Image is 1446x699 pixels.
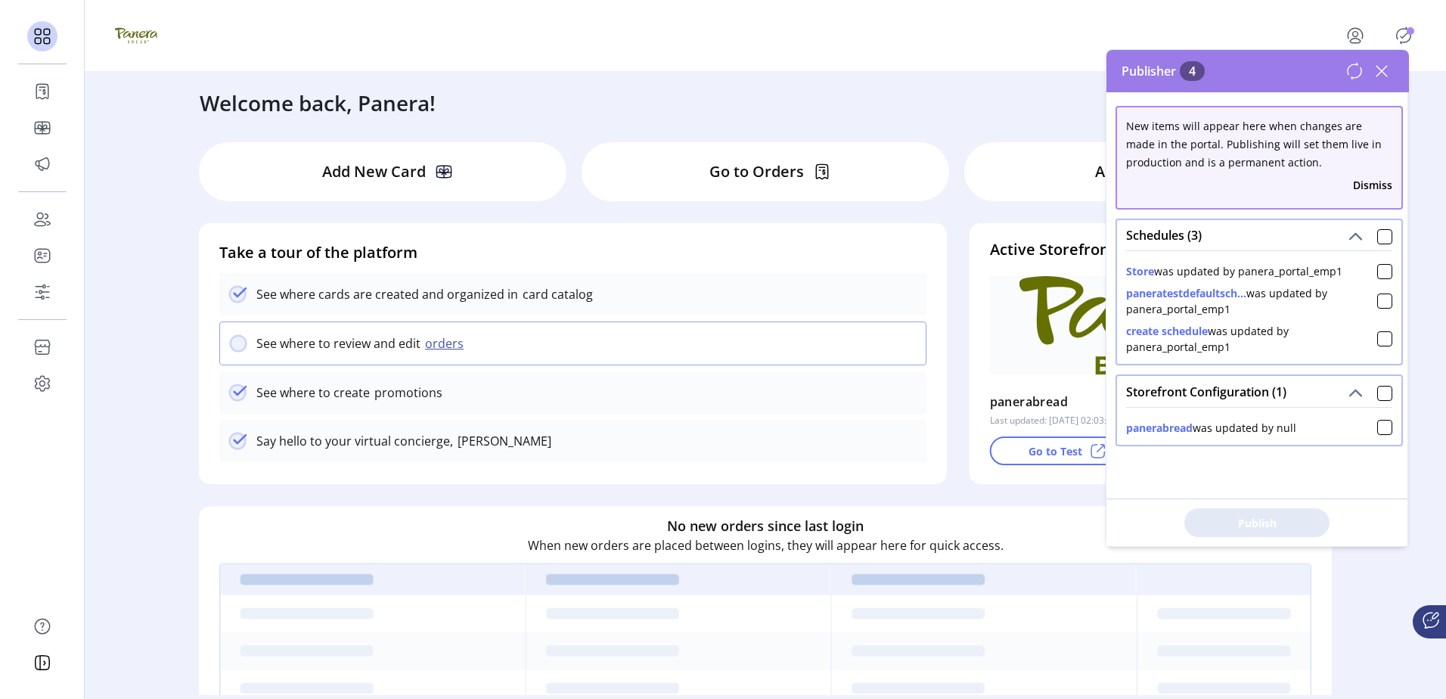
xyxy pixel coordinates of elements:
[1392,23,1416,48] button: Publisher Panel
[256,285,518,303] p: See where cards are created and organized in
[1345,382,1366,403] button: Storefront Configuration (1)
[256,432,453,450] p: Say hello to your virtual concierge,
[1029,443,1082,459] p: Go to Test
[1126,229,1202,241] span: Schedules (3)
[219,241,926,264] h4: Take a tour of the platform
[1126,420,1193,436] button: panerabread
[256,334,420,353] p: See where to review and edit
[420,334,473,353] button: orders
[1126,386,1286,398] span: Storefront Configuration (1)
[370,384,442,402] p: promotions
[1126,119,1382,169] span: New items will appear here when changes are made in the portal. Publishing will set them live in ...
[667,516,864,536] h6: No new orders since last login
[518,285,593,303] p: card catalog
[1345,226,1366,247] button: Schedules (3)
[1353,177,1392,193] button: Dismiss
[1126,323,1208,339] button: create schedule
[990,414,1133,427] p: Last updated: [DATE] 02:03:26 PM
[256,384,370,402] p: See where to create
[1126,263,1342,279] div: was updated by panera_portal_emp1
[1126,285,1377,317] div: was updated by panera_portal_emp1
[1126,285,1246,301] button: paneratestdefaultsch...
[709,160,804,183] p: Go to Orders
[1126,263,1154,279] button: Store
[115,14,157,57] img: logo
[453,432,551,450] p: [PERSON_NAME]
[990,390,1068,414] p: panerabread
[1126,420,1296,436] div: was updated by null
[322,160,426,183] p: Add New Card
[1325,17,1392,54] button: menu
[1122,62,1205,80] span: Publisher
[1126,323,1377,355] div: was updated by panera_portal_emp1
[200,87,436,119] h3: Welcome back, Panera!
[1095,160,1184,183] p: Ask for Help
[990,238,1311,261] h4: Active Storefront
[528,536,1004,555] p: When new orders are placed between logins, they will appear here for quick access.
[1180,61,1205,81] span: 4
